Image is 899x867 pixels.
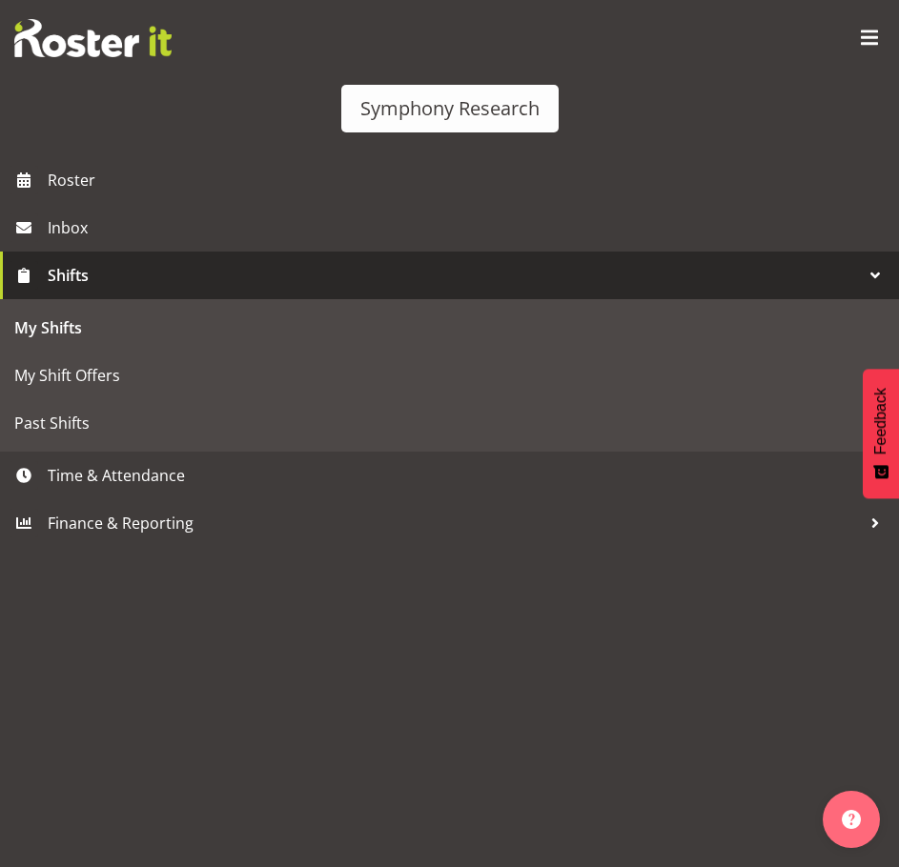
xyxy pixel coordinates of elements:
[360,94,540,123] div: Symphony Research
[14,361,885,390] span: My Shift Offers
[48,166,889,194] span: Roster
[842,810,861,829] img: help-xxl-2.png
[48,261,861,290] span: Shifts
[48,213,889,242] span: Inbox
[48,509,861,537] span: Finance & Reporting
[5,352,894,399] a: My Shift Offers
[872,388,889,454] span: Feedback
[14,409,885,437] span: Past Shifts
[5,399,894,447] a: Past Shifts
[14,19,172,57] img: Rosterit website logo
[5,304,894,352] a: My Shifts
[863,369,899,498] button: Feedback - Show survey
[14,313,885,342] span: My Shifts
[48,461,861,490] span: Time & Attendance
